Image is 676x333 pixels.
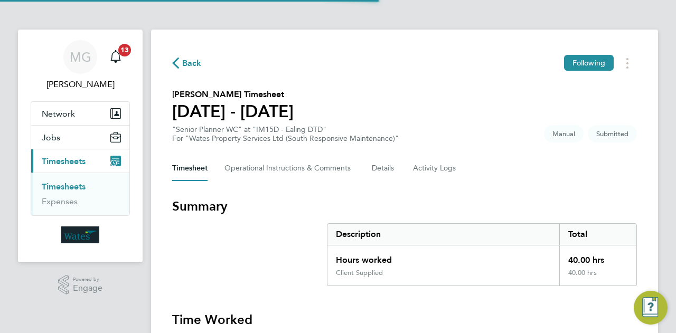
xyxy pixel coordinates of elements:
button: Following [564,55,614,71]
span: MG [70,50,91,64]
span: Following [572,58,605,68]
span: Engage [73,284,102,293]
span: Network [42,109,75,119]
a: Go to home page [31,226,130,243]
div: Timesheets [31,173,129,215]
span: Mick Greenwood [31,78,130,91]
div: Client Supplied [336,269,383,277]
button: Timesheets [31,149,129,173]
button: Jobs [31,126,129,149]
a: Expenses [42,196,78,206]
div: For "Wates Property Services Ltd (South Responsive Maintenance)" [172,134,399,143]
button: Engage Resource Center [634,291,668,325]
div: Summary [327,223,637,286]
span: This timesheet is Submitted. [588,125,637,142]
h1: [DATE] - [DATE] [172,101,294,122]
div: Total [559,224,636,245]
span: 13 [118,44,131,56]
a: Timesheets [42,182,86,192]
span: Jobs [42,132,60,142]
div: 40.00 hrs [559,245,636,269]
img: wates-logo-retina.png [61,226,99,243]
div: Description [327,224,559,245]
div: 40.00 hrs [559,269,636,286]
h3: Summary [172,198,637,215]
button: Network [31,102,129,125]
button: Operational Instructions & Comments [224,156,355,181]
button: Activity Logs [413,156,457,181]
span: Powered by [73,275,102,284]
button: Timesheets Menu [618,55,637,71]
span: This timesheet was manually created. [544,125,584,142]
button: Back [172,56,202,70]
h3: Time Worked [172,311,637,328]
a: Powered byEngage [58,275,103,295]
nav: Main navigation [18,30,143,262]
button: Details [372,156,396,181]
span: Timesheets [42,156,86,166]
div: Hours worked [327,245,559,269]
h2: [PERSON_NAME] Timesheet [172,88,294,101]
button: Timesheet [172,156,208,181]
a: MG[PERSON_NAME] [31,40,130,91]
span: Back [182,57,202,70]
a: 13 [105,40,126,74]
div: "Senior Planner WC" at "IM15D - Ealing DTD" [172,125,399,143]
